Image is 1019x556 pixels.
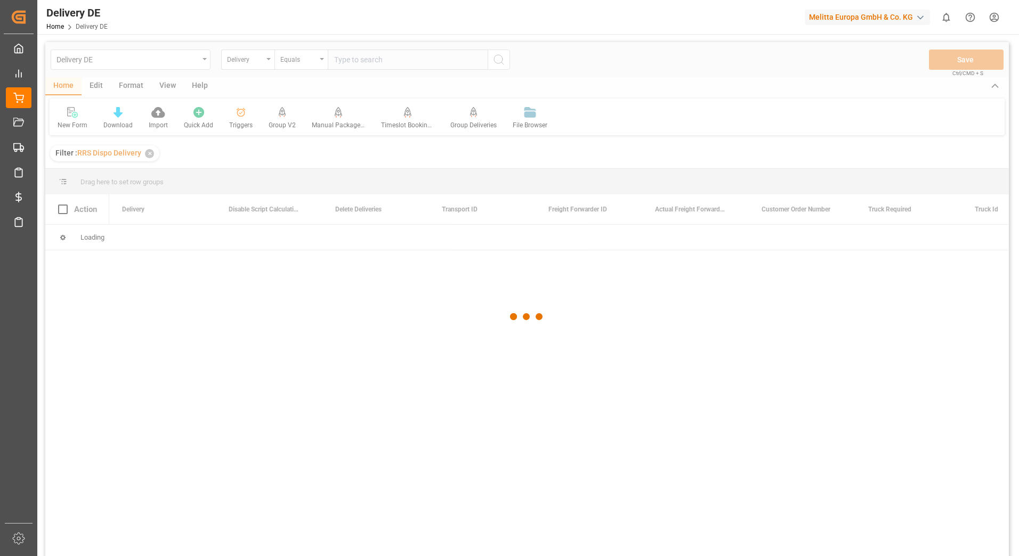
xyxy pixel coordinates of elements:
[958,5,982,29] button: Help Center
[46,5,108,21] div: Delivery DE
[46,23,64,30] a: Home
[805,7,934,27] button: Melitta Europa GmbH & Co. KG
[805,10,930,25] div: Melitta Europa GmbH & Co. KG
[934,5,958,29] button: show 0 new notifications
